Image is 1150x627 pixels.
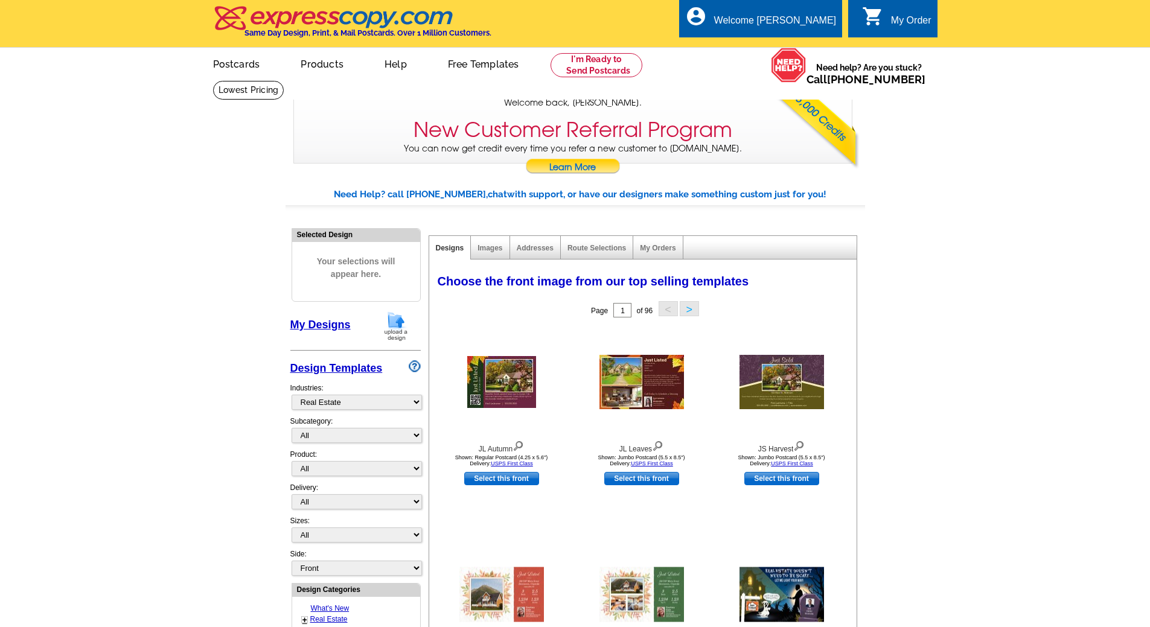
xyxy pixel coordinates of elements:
a: Designs [436,244,464,252]
div: Selected Design [292,229,420,240]
a: Products [281,49,363,77]
img: help [771,48,807,83]
a: Route Selections [567,244,626,252]
a: [PHONE_NUMBER] [827,73,925,86]
span: chat [488,189,507,200]
button: > [680,301,699,316]
a: Help [365,49,426,77]
img: Halloween Light M [740,567,824,622]
span: Page [591,307,608,315]
h4: Same Day Design, Print, & Mail Postcards. Over 1 Million Customers. [244,28,491,37]
img: JL Leaves [599,355,684,409]
a: My Orders [640,244,676,252]
div: Subcategory: [290,416,421,449]
img: view design details [793,438,805,451]
a: shopping_cart My Order [862,13,931,28]
div: Shown: Regular Postcard (4.25 x 5.6") Delivery: [435,454,568,466]
i: shopping_cart [862,5,884,27]
a: use this design [744,472,819,485]
a: Free Templates [429,49,538,77]
a: use this design [604,472,679,485]
div: Sizes: [290,515,421,549]
span: Call [807,73,925,86]
div: Side: [290,549,421,577]
p: You can now get credit every time you refer a new customer to [DOMAIN_NAME]. [294,142,852,177]
a: What's New [311,604,350,613]
img: design-wizard-help-icon.png [409,360,421,372]
div: JL Autumn [435,438,568,454]
a: Real Estate [310,615,348,623]
a: USPS First Class [771,460,813,466]
span: Your selections will appear here. [301,243,411,293]
div: Need Help? call [PHONE_NUMBER], with support, or have our designers make something custom just fo... [334,188,865,202]
div: My Order [891,15,931,32]
img: Three Pic Fall [599,567,684,622]
a: Addresses [517,244,554,252]
a: Same Day Design, Print, & Mail Postcards. Over 1 Million Customers. [213,14,491,37]
img: view design details [652,438,663,451]
a: + [302,615,307,625]
a: Postcards [194,49,280,77]
div: Shown: Jumbo Postcard (5.5 x 8.5") Delivery: [715,454,848,466]
h3: New Customer Referral Program [414,118,732,142]
div: Design Categories [292,584,420,595]
img: JS Harvest [740,355,824,409]
a: Learn More [525,159,621,177]
div: JS Harvest [715,438,848,454]
a: USPS First Class [631,460,673,466]
span: Choose the front image from our top selling templates [438,275,749,288]
a: USPS First Class [491,460,533,466]
div: JL Leaves [575,438,708,454]
div: Shown: Jumbo Postcard (5.5 x 8.5") Delivery: [575,454,708,466]
button: < [659,301,678,316]
div: Welcome [PERSON_NAME] [714,15,836,32]
a: My Designs [290,319,351,331]
span: of 96 [636,307,653,315]
div: Industries: [290,377,421,416]
a: Images [478,244,502,252]
i: account_circle [685,5,707,27]
div: Product: [290,449,421,482]
span: Welcome back, [PERSON_NAME]. [504,97,642,109]
a: use this design [464,472,539,485]
img: view design details [513,438,524,451]
img: JL Autumn [467,356,536,408]
span: Need help? Are you stuck? [807,62,931,86]
img: upload-design [380,311,412,342]
a: Design Templates [290,362,383,374]
div: Delivery: [290,482,421,515]
img: One Pic Fall [459,567,544,622]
